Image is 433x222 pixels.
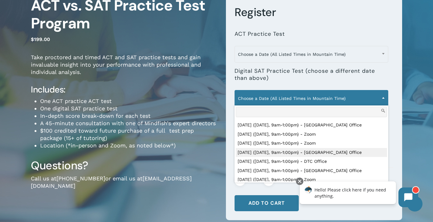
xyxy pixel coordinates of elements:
[236,139,387,148] li: [DATE] ([DATE], 9am-1:00pm) - Zoom
[236,157,387,166] li: [DATE] ([DATE], 9am-1:00pm) - DTC Office
[40,120,217,127] li: A 45-minute consultation with one of Mindfish’s expert directors
[31,84,217,95] h4: Includes:
[236,175,387,184] li: [DATE] ([DATE], 9am-1:00pm) - Zoom
[40,127,217,142] li: $100 credited toward future purchase of a full test prep package (15+ of tutoring)
[31,158,217,173] h3: Questions?
[31,36,34,42] span: $
[235,90,388,107] span: Choose a Date (All Listed Times in Mountain Time)
[235,92,388,105] span: Choose a Date (All Listed Times in Mountain Time)
[31,175,192,189] a: [EMAIL_ADDRESS][DOMAIN_NAME]
[236,166,387,175] li: [DATE] ([DATE], 9am-1:00pm) - [GEOGRAPHIC_DATA] Office
[40,97,217,105] li: One ACT practice ACT test
[31,36,50,42] bdi: 199.00
[236,121,387,130] li: [DATE] ([DATE], 9am-1:00pm) - [GEOGRAPHIC_DATA] Office
[236,148,387,157] li: [DATE] ([DATE], 9am-1:00pm) - [GEOGRAPHIC_DATA] Office
[235,195,299,211] button: Add to cart
[40,142,217,149] li: Location (*in-person and Zoom, as noted below*)
[293,176,424,213] iframe: Chatbot
[56,175,105,182] a: [PHONE_NUMBER]
[235,5,393,19] h3: Register
[40,112,217,120] li: In-depth score break-down for each test
[40,105,217,112] li: One digital SAT practice test
[235,48,388,61] span: Choose a Date (All Listed Times in Mountain Time)
[236,130,387,139] li: [DATE] ([DATE], 9am-1:00pm) - Zoom
[235,46,388,63] span: Choose a Date (All Listed Times in Mountain Time)
[235,31,285,38] label: ACT Practice Test
[31,175,217,198] p: Call us at or email us at
[235,68,388,82] label: Digital SAT Practice Test (choose a different date than above)
[31,54,217,84] p: Take proctored and timed ACT and SAT practice tests and gain invaluable insight into your perform...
